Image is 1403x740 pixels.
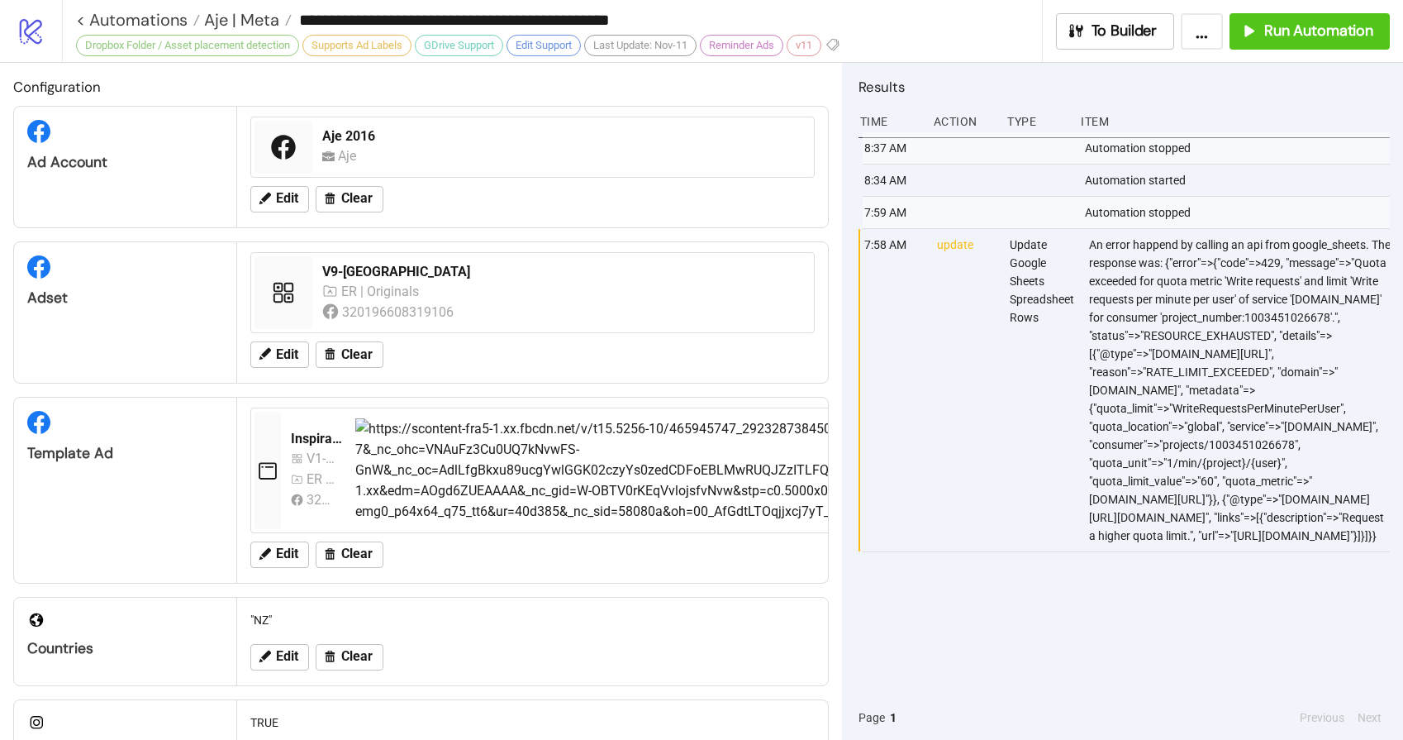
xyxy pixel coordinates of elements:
h2: Results [858,76,1390,98]
button: Run Automation [1229,13,1390,50]
div: Update Google Sheets Spreadsheet Rows [1008,229,1076,551]
button: Clear [316,644,383,671]
div: Adset [27,289,223,308]
img: https://scontent-fra5-1.xx.fbcdn.net/v/t15.5256-10/465945747_2923287384501050_5024639723655996933... [355,418,1291,523]
div: 320196608319106 [342,302,457,322]
div: Automation started [1083,165,1394,196]
div: Inspirational_BAU_NewDrop_Polished_NovDrop2_SplendourGown_Pink_Video_20241114_Automatic_AU [291,430,342,448]
div: 8:37 AM [863,132,925,164]
div: 320196608319106 [307,489,335,510]
button: Previous [1295,709,1349,727]
span: Page [858,709,885,727]
span: Clear [341,547,373,561]
div: Supports Ad Labels [302,35,411,56]
button: Edit [250,186,309,212]
span: Clear [341,347,373,362]
span: Clear [341,649,373,664]
h2: Configuration [13,76,829,98]
button: ... [1181,13,1223,50]
div: Edit Support [507,35,581,56]
div: GDrive Support [415,35,503,56]
span: Run Automation [1264,21,1373,41]
div: TRUE [244,707,821,738]
div: Type [1006,106,1068,137]
div: 7:59 AM [863,197,925,228]
div: V9-[GEOGRAPHIC_DATA] [322,263,804,281]
div: "NZ" [244,604,821,636]
div: v11 [787,35,821,56]
a: < Automations [76,12,200,28]
div: Automation stopped [1083,197,1394,228]
span: To Builder [1091,21,1158,41]
button: Edit [250,644,309,671]
div: 7:58 AM [863,229,924,551]
div: Aje [338,146,364,166]
button: Edit [250,341,309,368]
span: Edit [276,547,298,561]
button: Clear [316,341,383,368]
button: Clear [316,542,383,568]
span: Edit [276,191,298,206]
button: Clear [316,186,383,212]
button: Next [1353,709,1386,727]
div: Countries [27,639,223,658]
div: Last Update: Nov-11 [584,35,697,56]
div: Template Ad [27,444,223,463]
div: update [935,229,996,551]
a: Aje | Meta [200,12,292,28]
button: Edit [250,542,309,568]
button: 1 [885,709,901,727]
span: Edit [276,347,298,362]
button: To Builder [1056,13,1175,50]
span: Aje | Meta [200,9,279,31]
div: Ad Account [27,153,223,172]
div: Automation stopped [1083,132,1394,164]
div: ER | Originals [307,469,335,489]
div: Action [932,106,994,137]
div: Item [1079,106,1390,137]
span: Edit [276,649,298,664]
div: V1-[GEOGRAPHIC_DATA] [307,448,335,469]
span: Clear [341,191,373,206]
div: Dropbox Folder / Asset placement detection [76,35,299,56]
div: 8:34 AM [863,165,925,196]
div: Reminder Ads [700,35,783,56]
div: Aje 2016 [322,127,804,146]
div: Time [858,106,920,137]
div: ER | Originals [341,281,423,302]
div: An error happend by calling an api from google_sheets. The response was: {"error"=>{"code"=>429, ... [1087,229,1394,551]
